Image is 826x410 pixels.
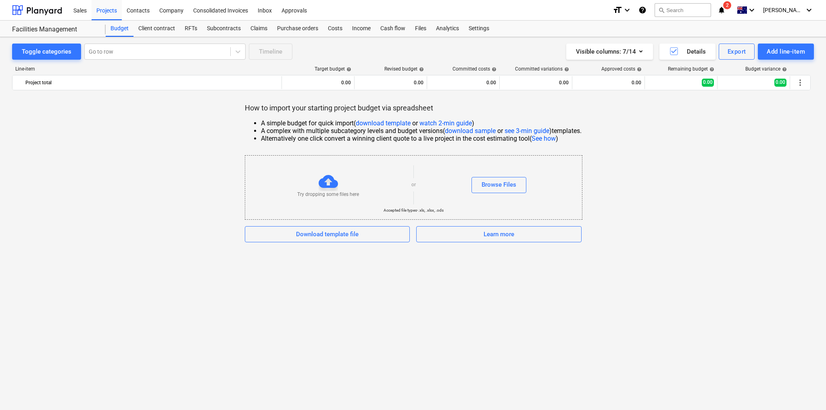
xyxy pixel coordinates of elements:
div: 0.00 [430,76,496,89]
p: How to import your starting project budget via spreadsheet [245,103,582,113]
a: download template [356,119,411,127]
div: Learn more [484,229,514,239]
a: download sample [445,127,496,135]
span: 2 [723,1,731,9]
div: Target budget [315,66,351,72]
a: Cash flow [375,21,410,37]
span: help [635,67,642,72]
span: help [563,67,569,72]
div: Visible columns : 7/14 [576,46,643,57]
button: Details [659,44,715,60]
span: search [658,7,665,13]
div: 0.00 [576,76,641,89]
div: Approved costs [601,66,642,72]
i: keyboard_arrow_down [747,5,757,15]
div: Budget variance [745,66,787,72]
button: Learn more [416,226,582,242]
div: Details [669,46,706,57]
button: Export [719,44,755,60]
div: Committed variations [515,66,569,72]
div: Add line-item [767,46,805,57]
div: Project total [25,76,278,89]
div: Revised budget [384,66,424,72]
p: Accepted file types - .xls, .xlsx, .ods [384,208,444,213]
i: Knowledge base [638,5,647,15]
span: help [780,67,787,72]
i: keyboard_arrow_down [622,5,632,15]
a: RFTs [180,21,202,37]
div: Try dropping some files hereorBrowse FilesAccepted file types-.xls, .xlsx, .ods [245,155,582,220]
a: Client contract [133,21,180,37]
button: Download template file [245,226,410,242]
a: See how [532,135,556,142]
button: Toggle categories [12,44,81,60]
a: Settings [464,21,494,37]
div: Committed costs [453,66,496,72]
span: help [345,67,351,72]
span: help [417,67,424,72]
i: keyboard_arrow_down [804,5,814,15]
button: Search [655,3,711,17]
span: help [708,67,714,72]
a: Claims [246,21,272,37]
div: Browse Files [482,179,516,190]
span: help [490,67,496,72]
li: A simple budget for quick import ( or ) [261,119,582,127]
li: Alternatively one click convert a winning client quote to a live project in the cost estimating t... [261,135,582,142]
li: A complex with multiple subcategory levels and budget versions ( or ) templates. [261,127,582,135]
button: Browse Files [471,177,526,193]
a: watch 2-min guide [419,119,472,127]
button: Visible columns:7/14 [566,44,653,60]
i: notifications [718,5,726,15]
div: Line-item [12,66,282,72]
div: Remaining budget [668,66,714,72]
div: Facilities Management [12,25,96,34]
a: Budget [106,21,133,37]
a: Subcontracts [202,21,246,37]
a: Income [347,21,375,37]
div: Download template file [296,229,359,239]
a: Files [410,21,431,37]
a: Purchase orders [272,21,323,37]
span: More actions [795,78,805,87]
p: Try dropping some files here [297,191,359,198]
span: 0.00 [702,79,714,86]
div: Toggle categories [22,46,71,57]
div: 0.00 [503,76,569,89]
span: 0.00 [774,79,786,86]
a: see 3-min guide [505,127,549,135]
a: Costs [323,21,347,37]
div: 0.00 [358,76,423,89]
a: Analytics [431,21,464,37]
p: or [411,181,416,188]
i: format_size [613,5,622,15]
div: 0.00 [285,76,351,89]
button: Add line-item [758,44,814,60]
iframe: Chat Widget [786,371,826,410]
span: [PERSON_NAME] [763,7,803,13]
div: Export [728,46,746,57]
